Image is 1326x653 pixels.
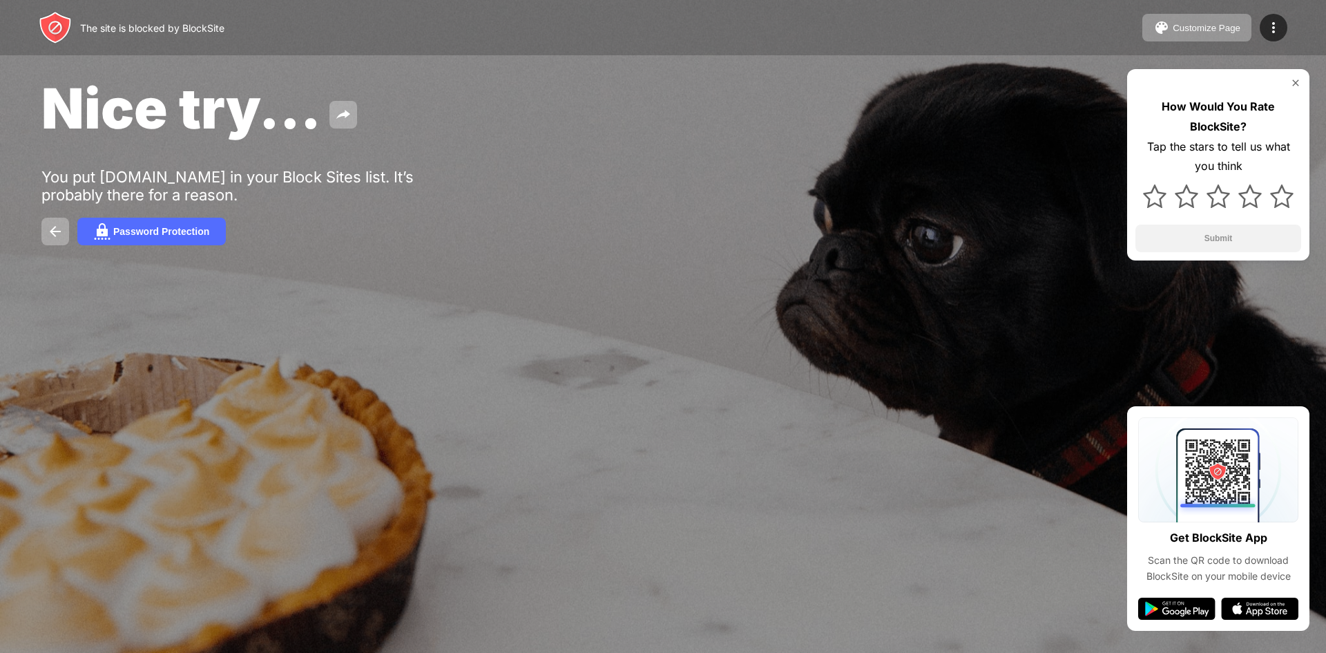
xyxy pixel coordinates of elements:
[1135,225,1301,252] button: Submit
[1173,23,1240,33] div: Customize Page
[1290,77,1301,88] img: rate-us-close.svg
[1175,184,1198,208] img: star.svg
[39,11,72,44] img: header-logo.svg
[80,22,224,34] div: The site is blocked by BlockSite
[1135,97,1301,137] div: How Would You Rate BlockSite?
[1238,184,1262,208] img: star.svg
[1135,137,1301,177] div: Tap the stars to tell us what you think
[77,218,226,245] button: Password Protection
[1265,19,1282,36] img: menu-icon.svg
[1142,14,1251,41] button: Customize Page
[1221,598,1298,620] img: app-store.svg
[113,226,209,237] div: Password Protection
[1143,184,1166,208] img: star.svg
[1138,553,1298,584] div: Scan the QR code to download BlockSite on your mobile device
[335,106,352,123] img: share.svg
[94,223,110,240] img: password.svg
[1270,184,1294,208] img: star.svg
[1170,528,1267,548] div: Get BlockSite App
[1207,184,1230,208] img: star.svg
[41,168,468,204] div: You put [DOMAIN_NAME] in your Block Sites list. It’s probably there for a reason.
[41,75,321,142] span: Nice try...
[1138,598,1215,620] img: google-play.svg
[47,223,64,240] img: back.svg
[1138,417,1298,522] img: qrcode.svg
[1153,19,1170,36] img: pallet.svg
